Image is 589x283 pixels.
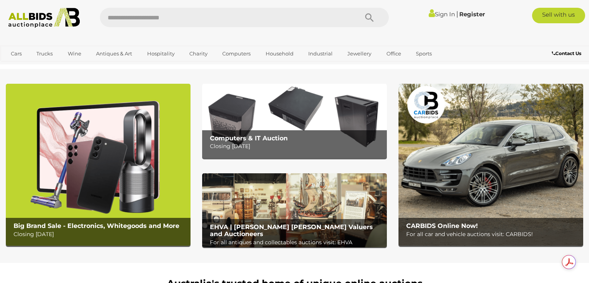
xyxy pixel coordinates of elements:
[406,230,579,239] p: For all car and vehicle auctions visit: CARBIDS!
[14,222,179,230] b: Big Brand Sale - Electronics, Whitegoods and More
[217,47,256,60] a: Computers
[406,222,478,230] b: CARBIDS Online Now!
[142,47,180,60] a: Hospitality
[261,47,299,60] a: Household
[202,84,387,158] a: Computers & IT Auction Computers & IT Auction Closing [DATE]
[91,47,137,60] a: Antiques & Art
[210,223,373,238] b: EHVA | [PERSON_NAME] [PERSON_NAME] Valuers and Auctioneers
[350,8,389,27] button: Search
[459,10,485,18] a: Register
[456,10,458,18] span: |
[342,47,376,60] a: Jewellery
[202,173,387,247] img: EHVA | Evans Hastings Valuers and Auctioneers
[6,47,27,60] a: Cars
[210,238,383,247] p: For all antiques and collectables auctions visit: EHVA
[14,230,187,239] p: Closing [DATE]
[381,47,406,60] a: Office
[398,84,583,246] img: CARBIDS Online Now!
[63,47,86,60] a: Wine
[210,141,383,151] p: Closing [DATE]
[532,8,585,23] a: Sell with us
[429,10,455,18] a: Sign In
[202,173,387,247] a: EHVA | Evans Hastings Valuers and Auctioneers EHVA | [PERSON_NAME] [PERSON_NAME] Valuers and Auct...
[6,84,191,246] img: Big Brand Sale - Electronics, Whitegoods and More
[303,47,338,60] a: Industrial
[411,47,437,60] a: Sports
[210,135,288,142] b: Computers & IT Auction
[6,60,71,73] a: [GEOGRAPHIC_DATA]
[552,49,583,58] a: Contact Us
[552,50,581,56] b: Contact Us
[184,47,213,60] a: Charity
[6,84,191,246] a: Big Brand Sale - Electronics, Whitegoods and More Big Brand Sale - Electronics, Whitegoods and Mo...
[31,47,58,60] a: Trucks
[398,84,583,246] a: CARBIDS Online Now! CARBIDS Online Now! For all car and vehicle auctions visit: CARBIDS!
[202,84,387,158] img: Computers & IT Auction
[4,8,84,28] img: Allbids.com.au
